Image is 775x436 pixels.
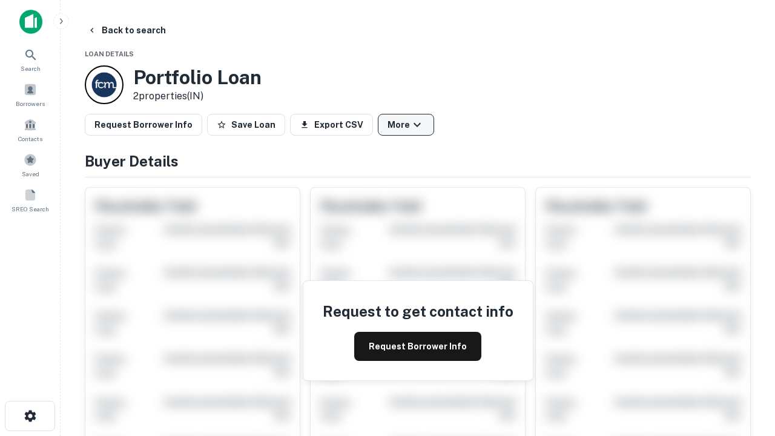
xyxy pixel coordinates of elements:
[19,10,42,34] img: capitalize-icon.png
[4,148,57,181] a: Saved
[290,114,373,136] button: Export CSV
[18,134,42,144] span: Contacts
[323,300,513,322] h4: Request to get contact info
[4,113,57,146] a: Contacts
[85,114,202,136] button: Request Borrower Info
[4,183,57,216] a: SREO Search
[133,66,262,89] h3: Portfolio Loan
[85,150,751,172] h4: Buyer Details
[207,114,285,136] button: Save Loan
[133,89,262,104] p: 2 properties (IN)
[378,114,434,136] button: More
[85,50,134,58] span: Loan Details
[354,332,481,361] button: Request Borrower Info
[12,204,49,214] span: SREO Search
[16,99,45,108] span: Borrowers
[4,78,57,111] a: Borrowers
[22,169,39,179] span: Saved
[4,43,57,76] a: Search
[21,64,41,73] span: Search
[714,300,775,358] iframe: Chat Widget
[82,19,171,41] button: Back to search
